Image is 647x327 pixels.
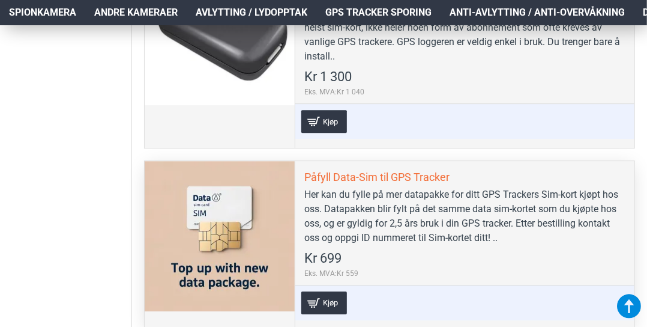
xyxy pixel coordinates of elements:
span: GPS Tracker Sporing [325,5,432,20]
span: Kjøp [320,118,341,126]
span: Eks. MVA:Kr 559 [304,268,358,279]
span: Kr 699 [304,252,342,265]
span: Kjøp [320,299,341,307]
span: Spionkamera [9,5,76,20]
a: Påfyll Data-Sim til GPS Tracker [145,161,295,311]
div: Her kan du fylle på mer datapakke for ditt GPS Trackers Sim-kort kjøpt hos oss. Datapakken blir f... [304,188,625,245]
span: Anti-avlytting / Anti-overvåkning [450,5,625,20]
a: Påfyll Data-Sim til GPS Tracker [304,170,450,184]
span: Avlytting / Lydopptak [196,5,307,20]
span: Kr 1 300 [304,70,352,84]
span: Eks. MVA:Kr 1 040 [304,87,364,97]
span: Andre kameraer [94,5,178,20]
